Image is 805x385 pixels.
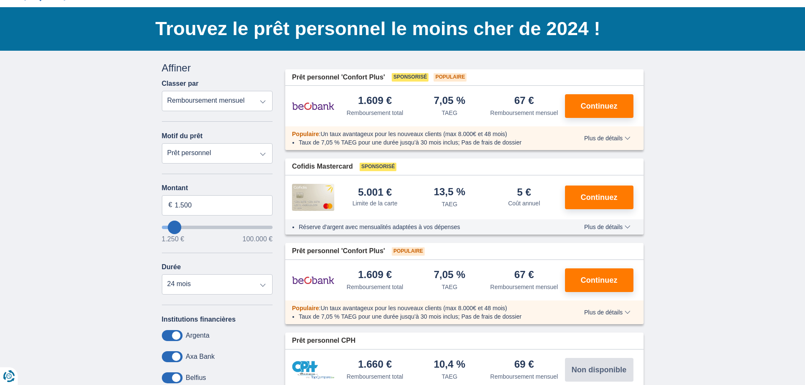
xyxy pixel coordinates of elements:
[347,283,403,291] div: Remboursement total
[442,109,457,117] div: TAEG
[299,223,559,231] li: Réserve d'argent avec mensualités adaptées à vos dépenses
[392,73,428,82] span: Sponsorisé
[321,305,507,311] span: Un taux avantageux pour les nouveaux clients (max 8.000€ et 48 mois)
[352,199,398,208] div: Limite de la carte
[292,184,334,211] img: pret personnel Cofidis CC
[514,96,534,107] div: 67 €
[578,224,636,230] button: Plus de détails
[392,247,425,256] span: Populaire
[434,359,465,371] div: 10,4 %
[358,359,392,371] div: 1.660 €
[156,16,644,42] h1: Trouvez le prêt personnel le moins cher de 2024 !
[186,374,206,382] label: Belfius
[565,186,633,209] button: Continuez
[572,366,627,374] span: Non disponible
[292,361,334,379] img: pret personnel CPH Banque
[584,309,630,315] span: Plus de détails
[508,199,540,208] div: Coût annuel
[162,236,184,243] span: 1.250 €
[292,336,355,346] span: Prêt personnel CPH
[490,372,558,381] div: Remboursement mensuel
[162,226,273,229] input: wantToBorrow
[285,304,566,312] div: :
[578,135,636,142] button: Plus de détails
[292,305,319,311] span: Populaire
[358,187,392,197] div: 5.001 €
[490,283,558,291] div: Remboursement mensuel
[578,309,636,316] button: Plus de détails
[186,332,210,339] label: Argenta
[434,187,465,198] div: 13,5 %
[162,80,199,87] label: Classer par
[360,163,396,171] span: Sponsorisé
[514,270,534,281] div: 67 €
[299,312,559,321] li: Taux de 7,05 % TAEG pour une durée jusqu’à 30 mois inclus; Pas de frais de dossier
[358,270,392,281] div: 1.609 €
[292,73,385,82] span: Prêt personnel 'Confort Plus'
[581,194,617,201] span: Continuez
[162,184,273,192] label: Montant
[442,372,457,381] div: TAEG
[565,268,633,292] button: Continuez
[292,270,334,291] img: pret personnel Beobank
[162,316,236,323] label: Institutions financières
[292,96,334,117] img: pret personnel Beobank
[434,73,467,82] span: Populaire
[169,200,172,210] span: €
[243,236,273,243] span: 100.000 €
[565,94,633,118] button: Continuez
[292,131,319,137] span: Populaire
[347,372,403,381] div: Remboursement total
[162,61,273,75] div: Affiner
[581,276,617,284] span: Continuez
[565,358,633,382] button: Non disponible
[299,138,559,147] li: Taux de 7,05 % TAEG pour une durée jusqu’à 30 mois inclus; Pas de frais de dossier
[584,135,630,141] span: Plus de détails
[162,263,181,271] label: Durée
[584,224,630,230] span: Plus de détails
[434,270,465,281] div: 7,05 %
[162,132,203,140] label: Motif du prêt
[514,359,534,371] div: 69 €
[517,187,531,197] div: 5 €
[490,109,558,117] div: Remboursement mensuel
[321,131,507,137] span: Un taux avantageux pour les nouveaux clients (max 8.000€ et 48 mois)
[442,200,457,208] div: TAEG
[581,102,617,110] span: Continuez
[358,96,392,107] div: 1.609 €
[292,246,385,256] span: Prêt personnel 'Confort Plus'
[186,353,215,360] label: Axa Bank
[292,162,353,172] span: Cofidis Mastercard
[347,109,403,117] div: Remboursement total
[434,96,465,107] div: 7,05 %
[442,283,457,291] div: TAEG
[285,130,566,138] div: :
